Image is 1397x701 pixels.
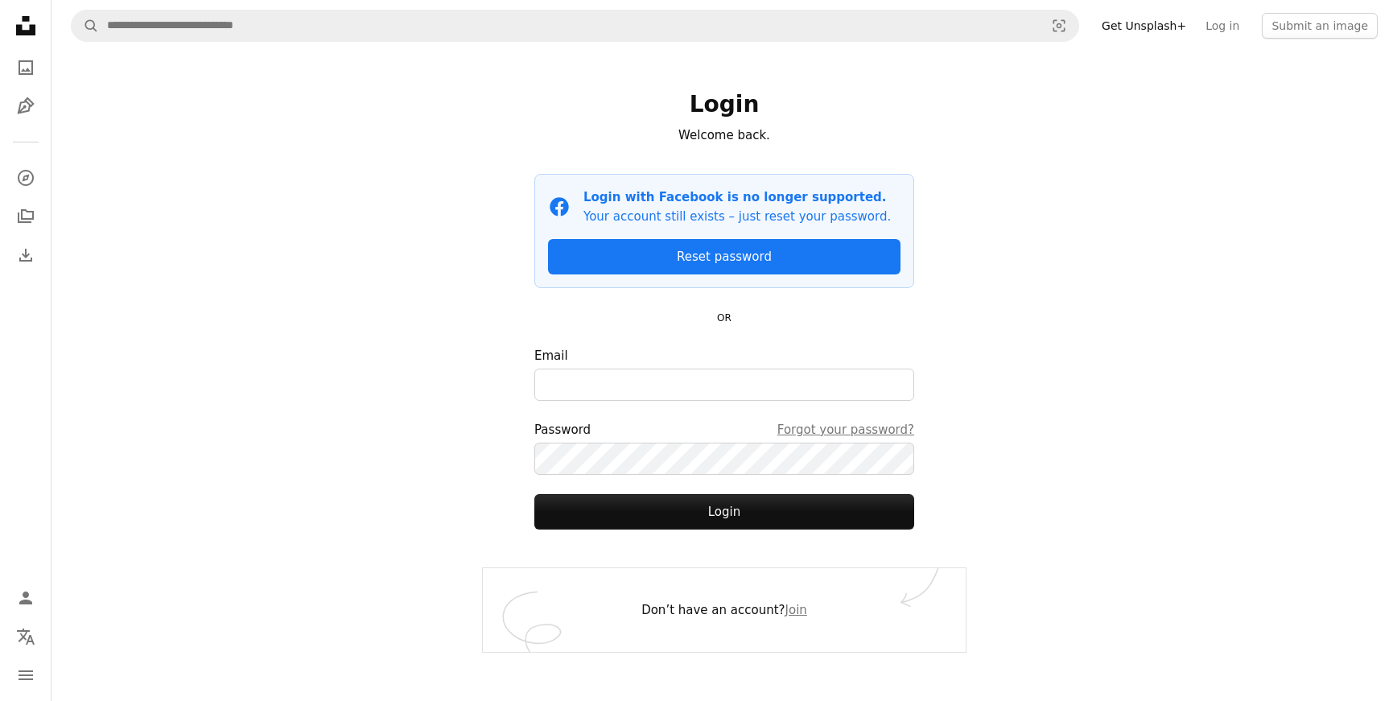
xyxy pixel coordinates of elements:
[534,126,914,145] p: Welcome back.
[1040,10,1078,41] button: Visual search
[10,10,42,45] a: Home — Unsplash
[717,312,731,324] small: OR
[10,90,42,122] a: Illustrations
[10,659,42,691] button: Menu
[583,188,891,207] p: Login with Facebook is no longer supported.
[10,162,42,194] a: Explore
[777,420,914,439] a: Forgot your password?
[534,346,914,401] label: Email
[10,621,42,653] button: Language
[10,582,42,614] a: Log in / Sign up
[1092,13,1196,39] a: Get Unsplash+
[548,239,900,274] a: Reset password
[534,494,914,530] button: Login
[10,52,42,84] a: Photos
[534,443,914,475] input: PasswordForgot your password?
[1262,13,1378,39] button: Submit an image
[1196,13,1249,39] a: Log in
[534,420,914,439] div: Password
[583,207,891,226] p: Your account still exists – just reset your password.
[71,10,1079,42] form: Find visuals sitewide
[10,200,42,233] a: Collections
[785,603,807,617] a: Join
[10,239,42,271] a: Download History
[534,90,914,119] h1: Login
[72,10,99,41] button: Search Unsplash
[483,568,966,652] div: Don’t have an account?
[534,369,914,401] input: Email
